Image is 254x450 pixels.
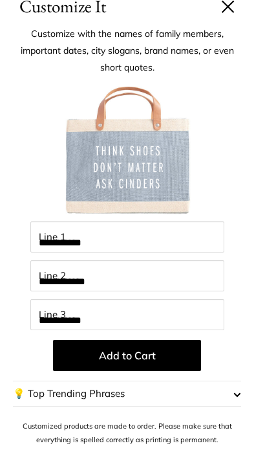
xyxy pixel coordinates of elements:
[56,79,198,221] img: customizer-prod
[13,420,241,446] p: Customized products are made to order. Please make sure that everything is spelled correctly as p...
[53,340,201,371] button: Add to Cart
[13,25,241,76] p: Customize with the names of family members, important dates, city slogans, brand names, or even s...
[13,381,241,407] button: 💡 Top Trending Phrases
